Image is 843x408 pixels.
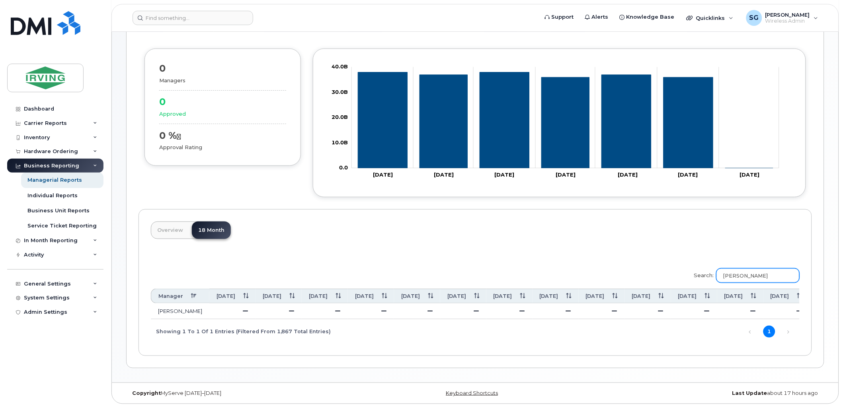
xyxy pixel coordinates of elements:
span: Wireless Admin [765,18,810,24]
a: Previous [744,326,756,338]
a: 1 [763,326,775,338]
tspan: 40.0B [332,63,348,70]
div: 0 [159,97,286,107]
div: Approval Rating [159,144,286,151]
tspan: [DATE] [679,171,699,178]
tspan: 30.0B [332,89,348,95]
div: Showing 1 to 1 of 1 entries (filtered from 1,867 total entries) [151,324,331,338]
th: Dec 24: activate to sort column ascending [625,289,671,303]
tspan: 20.0B [332,114,348,120]
input: Search: [716,268,800,283]
a: Support [539,9,580,25]
th: Jul 25: activate to sort column ascending [302,289,348,303]
tspan: 0.0 [339,164,348,171]
div: about 17 hours ago [591,390,824,396]
a: Knowledge Base [614,9,680,25]
tspan: [DATE] [434,171,454,178]
div: Sheryl Galorport [741,10,824,26]
th: Sep 25: activate to sort column ascending [209,289,256,303]
div: MyServe [DATE]–[DATE] [126,390,359,396]
th: Jun 25: activate to sort column ascending [348,289,394,303]
span: Alerts [592,13,609,21]
th: Feb 25: activate to sort column ascending [533,289,579,303]
strong: Copyright [132,390,161,396]
th: May 25: activate to sort column ascending [394,289,440,303]
th: Mar 25: activate to sort column ascending [486,289,533,303]
th: Apr 25: activate to sort column ascending [440,289,486,303]
tspan: [DATE] [373,171,393,178]
th: Manager: activate to sort column descending [151,289,209,303]
th: Aug 25: activate to sort column ascending [256,289,302,303]
th: Sep 24: activate to sort column ascending [763,289,810,303]
th: Nov 24: activate to sort column ascending [671,289,717,303]
tspan: [DATE] [495,171,515,178]
a: 18 Month [192,221,231,239]
th: Jan 25: activate to sort column ascending [579,289,625,303]
label: Search: [689,263,800,286]
th: Oct 24: activate to sort column ascending [717,289,763,303]
div: 0 [159,63,286,74]
a: Alerts [580,9,614,25]
td: [PERSON_NAME] [151,303,209,319]
g: Chart [332,63,779,178]
tspan: [DATE] [618,171,638,178]
a: Next [783,326,794,338]
span: Quicklinks [696,15,725,21]
tspan: [DATE] [556,171,576,178]
a: Overview [151,221,189,239]
tspan: [DATE] [740,171,760,178]
input: Find something... [133,11,253,25]
strong: Last Update [732,390,767,396]
g: Series [358,72,773,168]
div: Quicklinks [681,10,739,26]
div: Approved [159,110,286,118]
span: Support [552,13,574,21]
a: Keyboard Shortcuts [446,390,498,396]
tspan: 10.0B [332,139,348,146]
div: Managers [159,77,286,84]
span: SG [749,13,759,23]
span: Knowledge Base [626,13,675,21]
span: [PERSON_NAME] [765,12,810,18]
div: 0 % [159,130,286,141]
